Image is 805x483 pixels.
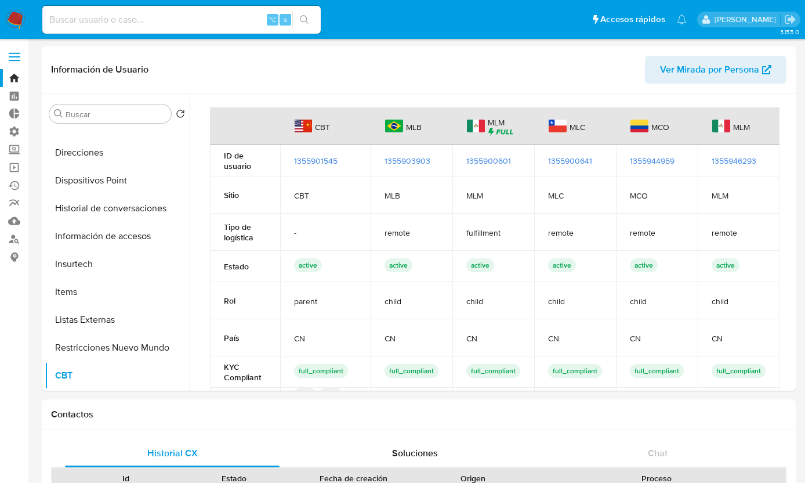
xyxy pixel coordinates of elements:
[784,13,796,26] a: Salir
[715,14,780,25] p: federico.luaces@mercadolibre.com
[645,56,786,84] button: Ver Mirada por Persona
[677,15,687,24] a: Notificaciones
[648,446,668,460] span: Chat
[45,278,190,306] button: Items
[176,109,185,122] button: Volver al orden por defecto
[45,167,190,194] button: Dispositivos Point
[268,14,277,25] span: ⌥
[45,306,190,334] button: Listas Externas
[45,362,190,390] button: CBT
[45,334,190,362] button: Restricciones Nuevo Mundo
[45,222,190,250] button: Información de accesos
[45,250,190,278] button: Insurtech
[147,446,198,460] span: Historial CX
[51,64,148,75] h1: Información de Usuario
[45,139,190,167] button: Direcciones
[292,12,316,28] button: search-icon
[45,194,190,222] button: Historial de conversaciones
[51,409,786,420] h1: Contactos
[66,109,166,120] input: Buscar
[284,14,287,25] span: s
[42,12,321,27] input: Buscar usuario o caso...
[660,56,759,84] span: Ver Mirada por Persona
[392,446,438,460] span: Soluciones
[600,13,665,26] span: Accesos rápidos
[54,109,63,118] button: Buscar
